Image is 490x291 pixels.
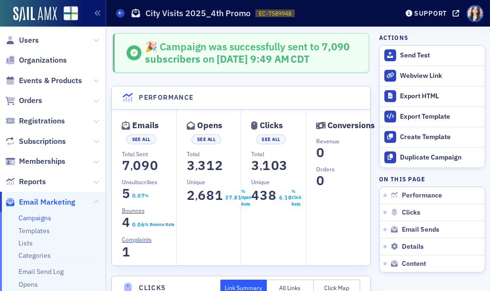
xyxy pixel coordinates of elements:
a: Organizations [5,55,67,66]
div: % Click Rate [291,188,306,207]
span: Bounces [122,206,145,215]
div: % Bounce Rate [145,221,174,228]
span: . [136,222,137,229]
a: Webview Link [380,66,485,86]
a: Subscriptions [5,136,66,147]
span: Profile [467,5,483,22]
span: 4 [119,214,132,231]
p: Total Sent [122,150,176,158]
span: 0 [314,144,327,161]
section: 1 [122,246,130,257]
span: . [282,195,284,202]
span: 9:49 AM [250,52,289,66]
a: Opens [18,280,38,289]
span: 7,090 subscribers [145,40,350,66]
span: 2 [184,187,197,204]
span: Orders [19,95,42,106]
a: Registrations [5,116,65,126]
div: % [145,192,149,199]
a: Email Marketing [5,197,75,207]
a: Templates [18,226,50,235]
h4: Performance [139,93,193,103]
p: Unique [251,178,305,186]
span: , [195,190,198,203]
span: 7 [228,193,233,202]
span: , [130,160,133,173]
a: Bounces [122,206,152,215]
span: Performance [402,191,442,200]
a: Users [5,35,39,46]
span: 0 [136,191,141,200]
span: 6 [278,193,283,202]
p: Total [187,150,241,158]
div: Duplicate Campaign [400,153,480,162]
img: SailAMX [64,6,78,21]
a: Categories [18,251,51,260]
span: 5 [119,185,132,202]
span: 8 [204,187,217,204]
section: 3,103 [251,160,288,171]
span: Email Sends [402,225,439,234]
section: 0 [316,147,325,158]
section: 0.06 [132,221,145,228]
section: 7,090 [122,160,158,171]
span: , [260,160,262,173]
span: 3 [277,157,290,174]
span: 8 [233,193,238,202]
span: . [232,195,234,202]
span: Reports [19,177,46,187]
span: 0 [130,157,143,174]
span: 3 [195,157,208,174]
span: 3 [258,187,271,204]
h1: City Visits 2025_4th Promo [145,8,251,19]
section: 5 [122,188,130,199]
span: 0 [131,191,136,200]
span: Content [402,260,426,268]
a: Complaints [122,235,159,244]
span: Organizations [19,55,67,66]
span: [DATE] [217,52,250,66]
div: Export Template [400,113,480,121]
span: , [195,160,198,173]
span: Registrations [19,116,65,126]
div: Clicks [260,123,283,128]
a: View Homepage [57,6,78,22]
span: 2 [212,157,225,174]
span: 3 [184,157,197,174]
span: 8 [287,193,292,202]
button: See All [191,134,221,144]
span: 4 [249,187,262,204]
a: Export HTML [380,86,485,106]
span: 0 [314,172,327,189]
span: 0 [269,157,281,174]
span: 1 [237,193,242,202]
span: Events & Products [19,75,82,86]
span: Complaints [122,235,152,244]
span: 1 [212,187,225,204]
a: Export Template [380,106,485,127]
section: 37.81 [225,188,241,207]
section: 0.07 [132,192,145,199]
p: Revenue [316,137,370,145]
section: 438 [251,190,277,201]
div: Create Template [400,133,480,141]
div: Support [414,9,447,18]
span: 1 [204,157,217,174]
a: Email Send Log [18,267,64,276]
span: 8 [266,187,279,204]
span: 1 [119,244,132,260]
span: 🎉 Campaign was successfully sent to on [145,40,350,66]
span: 7 [140,191,145,200]
p: Unsubscribes [122,178,176,186]
div: Opens [197,123,222,128]
section: 6.18 [279,188,291,207]
div: Export HTML [400,92,480,101]
span: Clicks [402,208,420,217]
img: SailAMX [13,7,57,22]
p: Total [251,150,305,158]
div: Emails [132,123,159,128]
span: 1 [283,193,288,202]
span: Email Marketing [19,197,75,207]
span: 0 [147,157,160,174]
